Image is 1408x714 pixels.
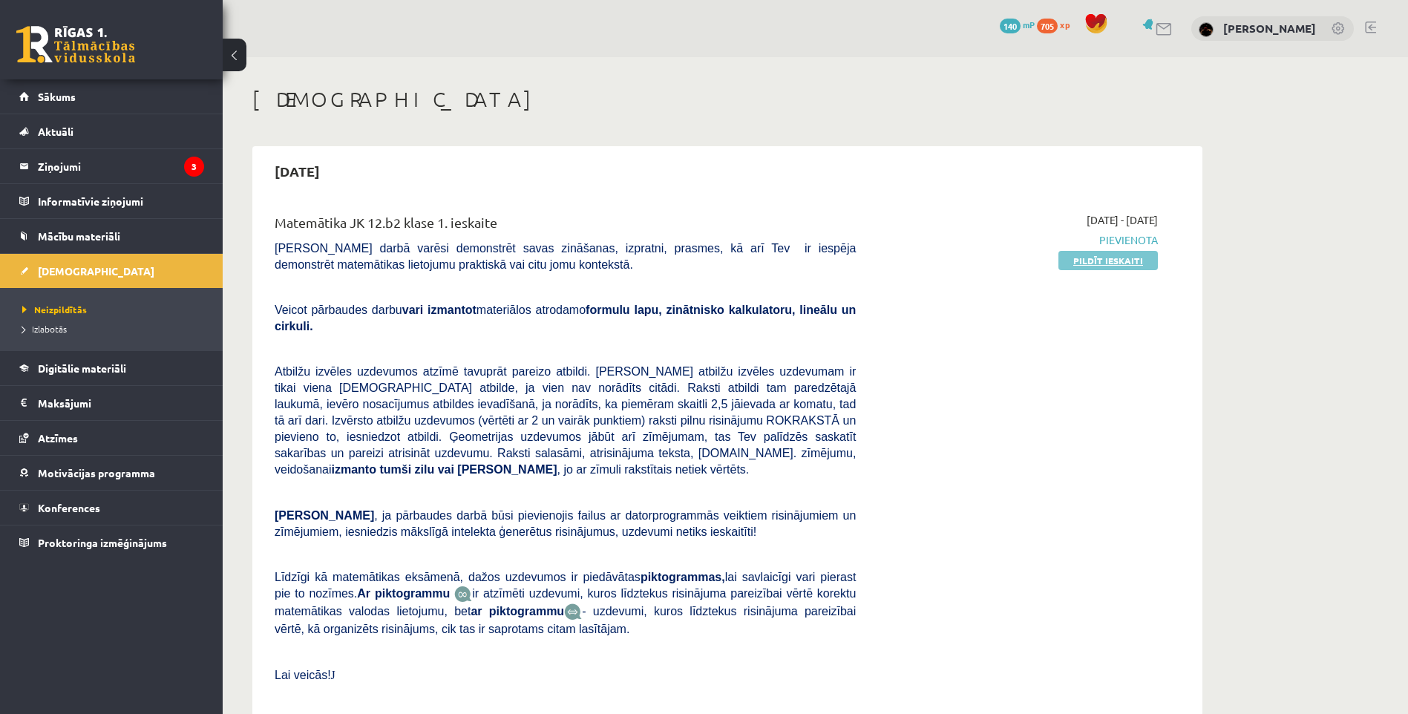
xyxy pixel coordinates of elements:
[19,491,204,525] a: Konferences
[1060,19,1070,30] span: xp
[19,79,204,114] a: Sākums
[19,149,204,183] a: Ziņojumi3
[19,254,204,288] a: [DEMOGRAPHIC_DATA]
[19,525,204,560] a: Proktoringa izmēģinājums
[252,87,1202,112] h1: [DEMOGRAPHIC_DATA]
[1037,19,1077,30] a: 705 xp
[19,456,204,490] a: Motivācijas programma
[275,365,856,476] span: Atbilžu izvēles uzdevumos atzīmē tavuprāt pareizo atbildi. [PERSON_NAME] atbilžu izvēles uzdevuma...
[19,114,204,148] a: Aktuāli
[19,219,204,253] a: Mācību materiāli
[332,463,376,476] b: izmanto
[19,351,204,385] a: Digitālie materiāli
[38,125,73,138] span: Aktuāli
[379,463,557,476] b: tumši zilu vai [PERSON_NAME]
[454,586,472,603] img: JfuEzvunn4EvwAAAAASUVORK5CYII=
[22,322,208,335] a: Izlabotās
[402,304,477,316] b: vari izmantot
[275,212,856,240] div: Matemātika JK 12.b2 klase 1. ieskaite
[38,501,100,514] span: Konferences
[275,304,856,333] span: Veicot pārbaudes darbu materiālos atrodamo
[275,509,856,538] span: , ja pārbaudes darbā būsi pievienojis failus ar datorprogrammās veiktiem risinājumiem un zīmējumi...
[38,90,76,103] span: Sākums
[184,157,204,177] i: 3
[471,605,564,618] b: ar piktogrammu
[38,536,167,549] span: Proktoringa izmēģinājums
[38,431,78,445] span: Atzīmes
[275,304,856,333] b: formulu lapu, zinātnisko kalkulatoru, lineālu un cirkuli.
[275,587,856,618] span: ir atzīmēti uzdevumi, kuros līdztekus risinājuma pareizībai vērtē korektu matemātikas valodas lie...
[19,421,204,455] a: Atzīmes
[357,587,450,600] b: Ar piktogrammu
[1223,21,1316,36] a: [PERSON_NAME]
[38,184,204,218] legend: Informatīvie ziņojumi
[1000,19,1021,33] span: 140
[260,154,335,189] h2: [DATE]
[22,323,67,335] span: Izlabotās
[275,242,856,271] span: [PERSON_NAME] darbā varēsi demonstrēt savas zināšanas, izpratni, prasmes, kā arī Tev ir iespēja d...
[38,386,204,420] legend: Maksājumi
[38,149,204,183] legend: Ziņojumi
[16,26,135,63] a: Rīgas 1. Tālmācības vidusskola
[38,229,120,243] span: Mācību materiāli
[275,571,856,600] span: Līdzīgi kā matemātikas eksāmenā, dažos uzdevumos ir piedāvātas lai savlaicīgi vari pierast pie to...
[1000,19,1035,30] a: 140 mP
[1058,251,1158,270] a: Pildīt ieskaiti
[1087,212,1158,228] span: [DATE] - [DATE]
[275,669,331,681] span: Lai veicās!
[19,184,204,218] a: Informatīvie ziņojumi
[19,386,204,420] a: Maksājumi
[38,466,155,479] span: Motivācijas programma
[1023,19,1035,30] span: mP
[22,303,208,316] a: Neizpildītās
[641,571,725,583] b: piktogrammas,
[564,603,582,620] img: wKvN42sLe3LLwAAAABJRU5ErkJggg==
[1199,22,1214,37] img: Kristers Kublinskis
[878,232,1158,248] span: Pievienota
[22,304,87,315] span: Neizpildītās
[275,509,374,522] span: [PERSON_NAME]
[1037,19,1058,33] span: 705
[38,264,154,278] span: [DEMOGRAPHIC_DATA]
[38,361,126,375] span: Digitālie materiāli
[331,669,335,681] span: J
